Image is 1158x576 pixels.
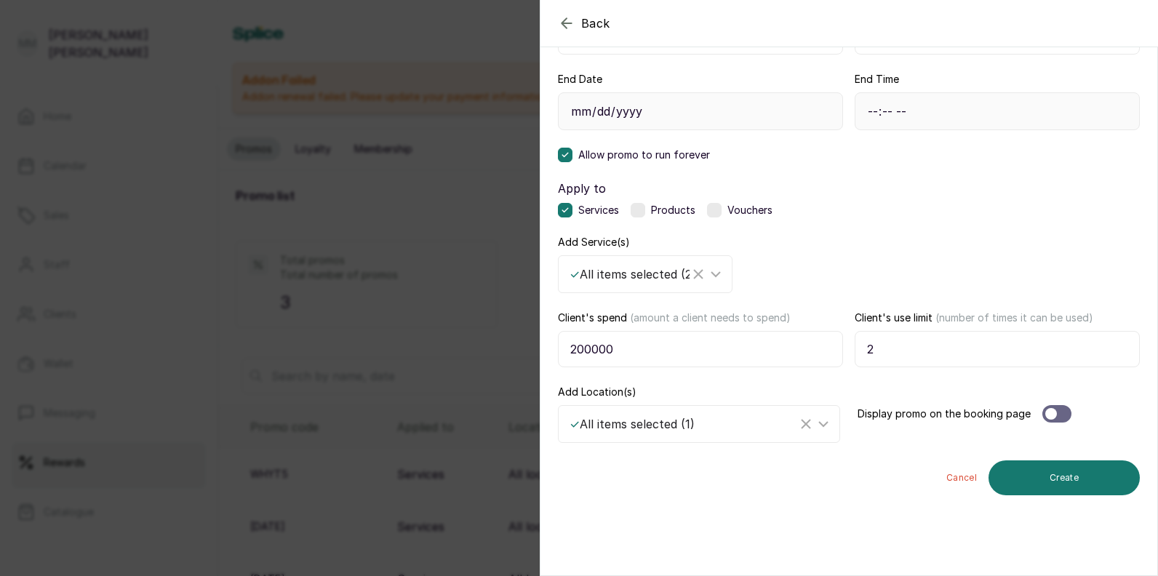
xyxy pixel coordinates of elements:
[570,267,580,281] span: ✓
[855,72,899,87] label: End Time
[935,311,1093,324] span: (number of times it can be used)
[858,407,1031,421] label: Display promo on the booking page
[727,203,772,217] span: Vouchers
[578,203,619,217] span: Services
[935,460,989,495] button: Cancel
[797,415,815,433] button: Clear Selected
[989,460,1140,495] button: Create
[570,417,580,431] span: ✓
[651,203,695,217] span: Products
[690,265,707,283] button: Clear Selected
[558,235,630,249] label: Add Service(s)
[581,15,610,32] span: Back
[558,180,1140,197] label: Apply to
[558,311,791,325] label: Client's spend
[855,311,1093,325] label: Client's use limit
[630,311,791,324] span: (amount a client needs to spend)
[558,385,636,399] label: Add Location(s)
[570,265,690,283] div: All items selected ( 262 )
[570,415,797,433] div: All items selected ( 1 )
[578,148,710,162] span: Allow promo to run forever
[558,92,843,130] input: DD/MM/YY
[558,15,610,32] button: Back
[558,72,602,87] label: End Date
